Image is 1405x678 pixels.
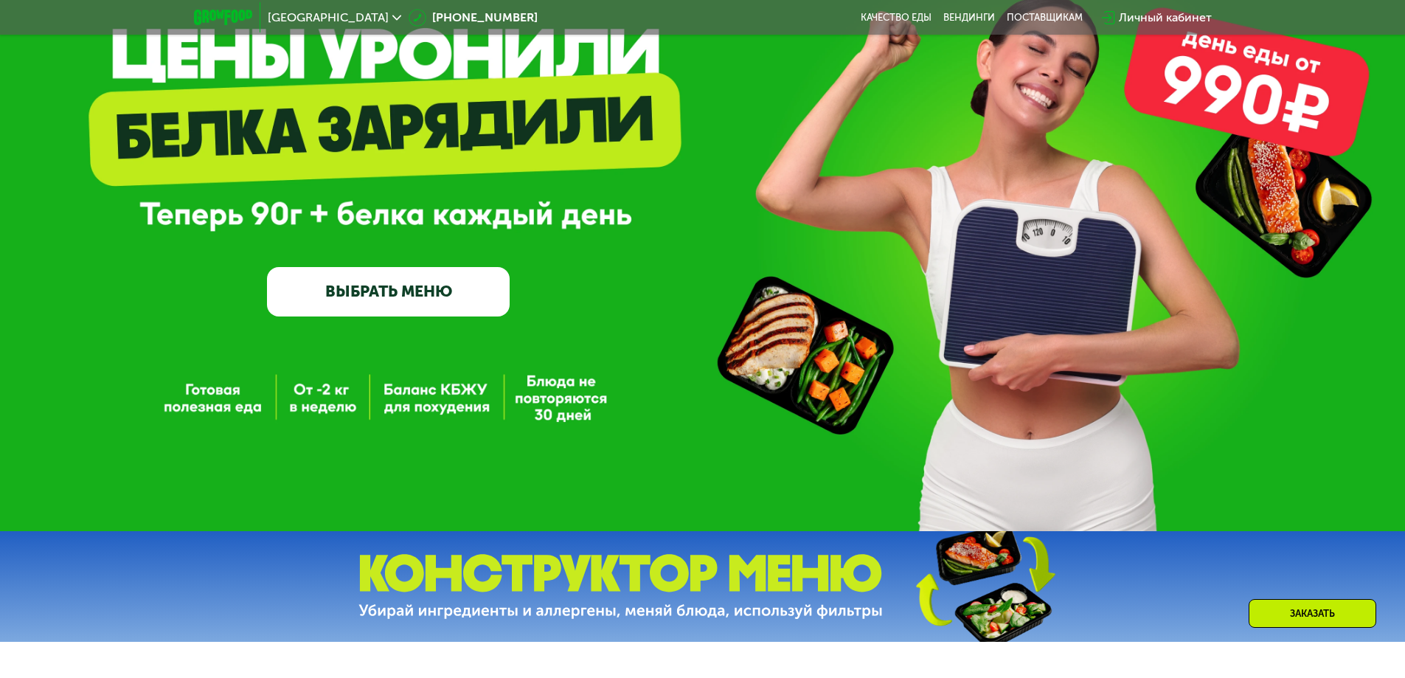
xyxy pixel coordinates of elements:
div: поставщикам [1007,12,1083,24]
div: Заказать [1249,599,1376,628]
span: [GEOGRAPHIC_DATA] [268,12,389,24]
a: ВЫБРАТЬ МЕНЮ [267,267,510,316]
a: Качество еды [861,12,932,24]
div: Личный кабинет [1119,9,1212,27]
a: [PHONE_NUMBER] [409,9,538,27]
a: Вендинги [943,12,995,24]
